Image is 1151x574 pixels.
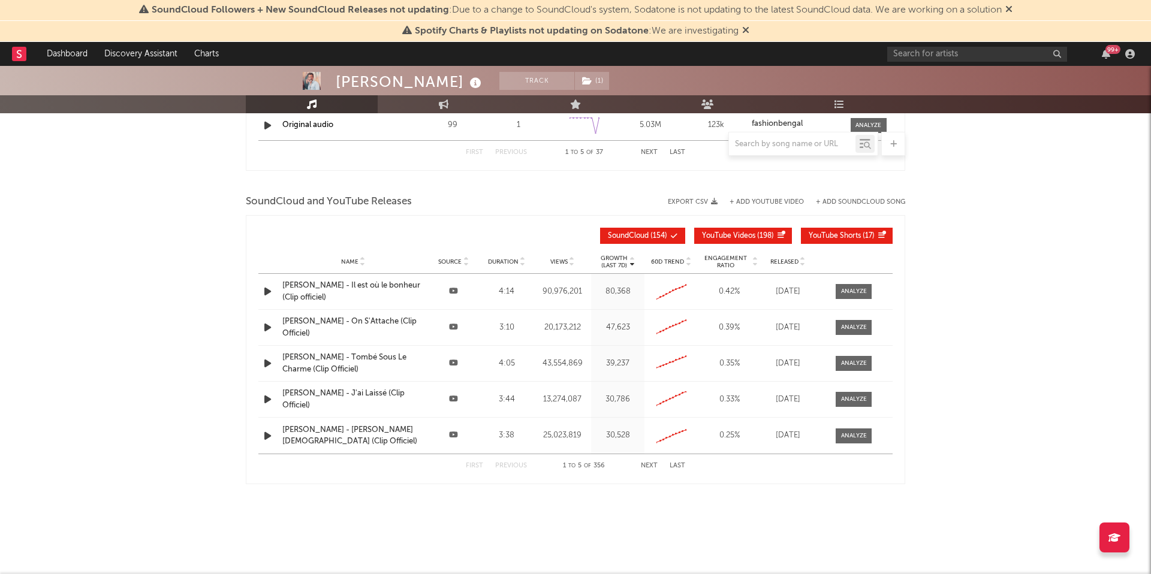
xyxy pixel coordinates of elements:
div: 20,173,212 [537,322,589,334]
div: 30,786 [594,394,641,406]
span: YouTube Shorts [809,232,861,240]
div: 0.33 % [701,394,758,406]
button: Export CSV [668,198,718,206]
span: ( 198 ) [702,232,774,240]
div: 47,623 [594,322,641,334]
div: 4:14 [483,286,531,298]
button: + Add YouTube Video [730,199,804,206]
p: Growth [601,255,628,262]
button: (1) [575,72,609,90]
a: [PERSON_NAME] - [PERSON_NAME][DEMOGRAPHIC_DATA] (Clip Officiel) [282,424,424,448]
span: Released [770,258,799,265]
div: 80,368 [594,286,641,298]
span: to [568,463,575,469]
a: Original audio [282,121,333,129]
div: 1 [489,119,549,131]
div: [DATE] [764,430,812,442]
div: 3:44 [483,394,531,406]
div: 1 5 356 [551,459,617,473]
button: YouTube Shorts(17) [801,228,893,244]
div: 30,528 [594,430,641,442]
span: Dismiss [742,26,749,36]
div: 3:38 [483,430,531,442]
span: of [584,463,591,469]
div: 5.03M [620,119,680,131]
span: Engagement Ratio [701,255,751,269]
span: SoundCloud and YouTube Releases [246,195,412,209]
span: ( 1 ) [574,72,610,90]
div: [PERSON_NAME] [336,72,484,92]
button: YouTube Videos(198) [694,228,792,244]
a: Discovery Assistant [96,42,186,66]
div: [DATE] [764,286,812,298]
div: 0.25 % [701,430,758,442]
button: + Add SoundCloud Song [804,199,905,206]
div: + Add YouTube Video [718,199,804,206]
span: : We are investigating [415,26,739,36]
span: 60D Trend [651,258,684,265]
span: Views [550,258,568,265]
div: [DATE] [764,394,812,406]
a: Charts [186,42,227,66]
div: 99 + [1105,45,1120,54]
a: [PERSON_NAME] - Il est où le bonheur (Clip officiel) [282,280,424,303]
button: SoundCloud(154) [600,228,685,244]
span: ( 17 ) [809,232,875,240]
div: 25,023,819 [537,430,589,442]
div: 0.35 % [701,358,758,370]
div: 90,976,201 [537,286,589,298]
input: Search for artists [887,47,1067,62]
button: Last [670,463,685,469]
span: YouTube Videos [702,232,755,240]
div: 3:10 [483,322,531,334]
span: : Due to a change to SoundCloud's system, Sodatone is not updating to the latest SoundCloud data.... [152,5,1002,15]
div: 123k [686,119,746,131]
span: Source [438,258,462,265]
div: 43,554,869 [537,358,589,370]
span: Dismiss [1005,5,1013,15]
div: [DATE] [764,322,812,334]
div: [DATE] [764,358,812,370]
span: SoundCloud Followers + New SoundCloud Releases not updating [152,5,449,15]
button: First [466,463,483,469]
span: Duration [488,258,519,265]
div: 13,274,087 [537,394,589,406]
button: Track [499,72,574,90]
button: + Add SoundCloud Song [816,199,905,206]
span: Name [341,258,358,265]
input: Search by song name or URL [729,140,855,149]
div: 0.39 % [701,322,758,334]
div: 99 [423,119,483,131]
a: Dashboard [38,42,96,66]
strong: fashionbengal [752,120,803,128]
p: (Last 7d) [601,262,628,269]
button: 99+ [1102,49,1110,59]
a: fashionbengal [752,120,842,128]
div: 39,237 [594,358,641,370]
a: [PERSON_NAME] - J'ai Laissé (Clip Officiel) [282,388,424,411]
div: 4:05 [483,358,531,370]
span: SoundCloud [608,232,649,240]
button: Next [641,463,658,469]
a: [PERSON_NAME] - Tombé Sous Le Charme (Clip Officiel) [282,352,424,375]
a: [PERSON_NAME] - On S'Attache (Clip Officiel) [282,316,424,339]
button: Previous [495,463,527,469]
div: 0.42 % [701,286,758,298]
span: ( 154 ) [608,232,667,240]
span: Spotify Charts & Playlists not updating on Sodatone [415,26,649,36]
